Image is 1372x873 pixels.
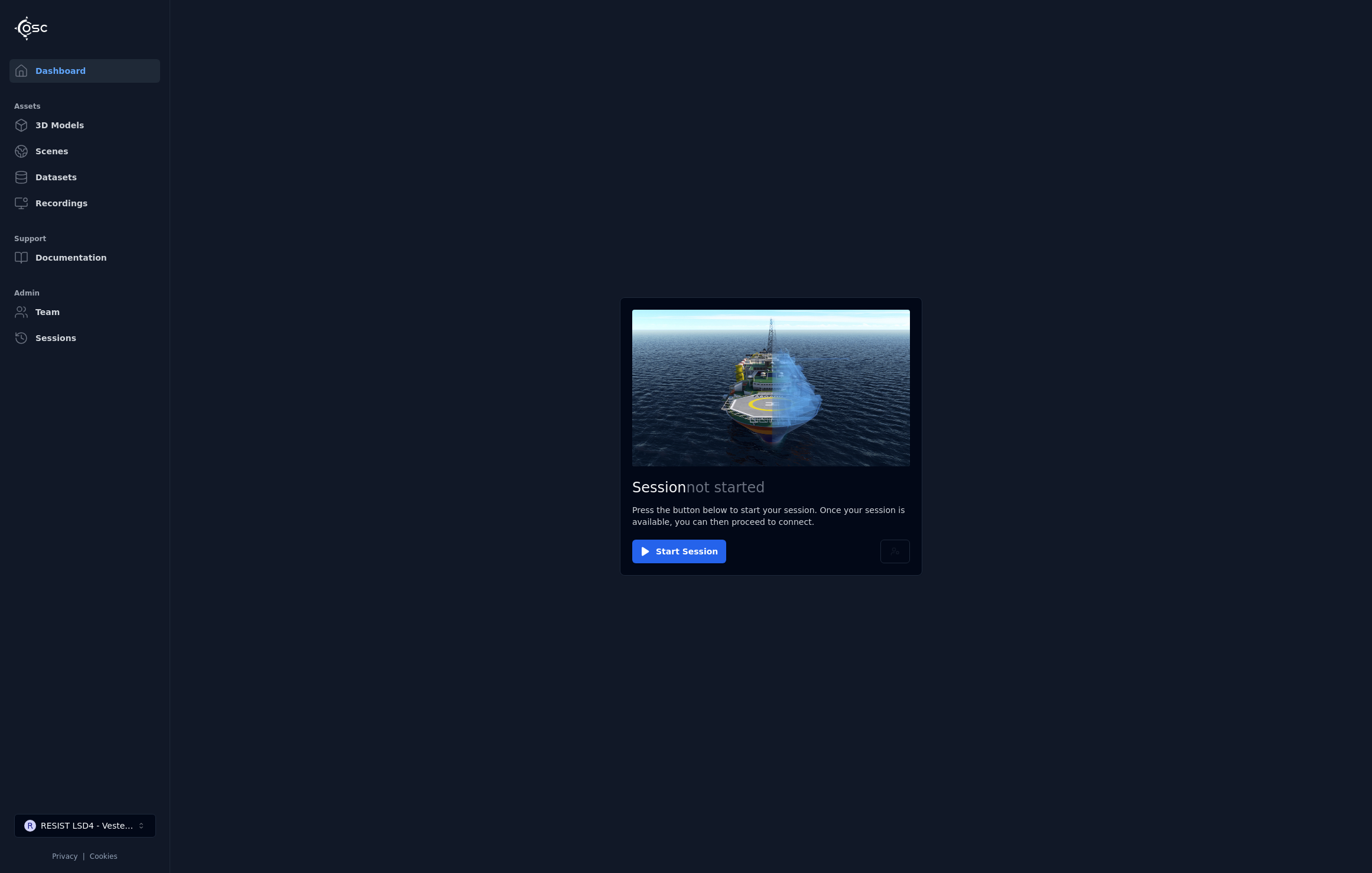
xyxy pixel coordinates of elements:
div: R [24,820,36,832]
p: Press the button below to start your session. Once your session is available, you can then procee... [632,504,910,528]
a: Datasets [9,165,160,189]
span: not started [687,479,765,496]
a: Scenes [9,139,160,163]
button: Select a workspace [14,814,156,838]
a: Documentation [9,246,160,270]
a: Recordings [9,192,160,215]
a: Cookies [90,852,118,861]
a: Dashboard [9,59,160,83]
a: Sessions [9,326,160,350]
div: RESIST LSD4 - Vesteralen [41,820,136,832]
a: Team [9,300,160,324]
div: Admin [14,286,155,300]
a: 3D Models [9,113,160,137]
button: Start Session [632,540,726,563]
div: Assets [14,99,155,113]
h2: Session [632,478,910,497]
a: Privacy [52,852,77,861]
div: Support [14,232,155,246]
span: | [83,852,85,861]
img: Logo [14,16,47,41]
